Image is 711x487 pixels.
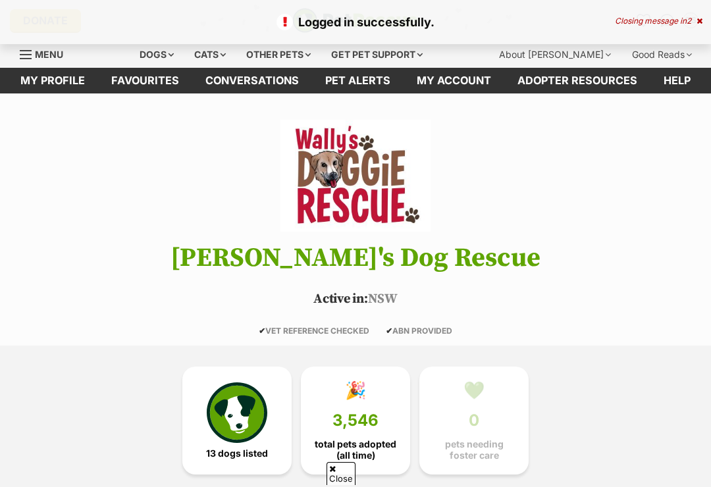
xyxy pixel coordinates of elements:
[469,411,479,430] span: 0
[98,68,192,93] a: Favourites
[192,68,312,93] a: conversations
[206,448,268,459] span: 13 dogs listed
[322,41,432,68] div: Get pet support
[185,41,235,68] div: Cats
[312,439,399,460] span: total pets adopted (all time)
[490,41,620,68] div: About [PERSON_NAME]
[404,68,504,93] a: My account
[259,326,265,336] icon: ✔
[327,462,355,485] span: Close
[312,68,404,93] a: Pet alerts
[386,326,452,336] span: ABN PROVIDED
[20,41,72,65] a: Menu
[463,380,485,400] div: 💚
[345,380,366,400] div: 🎉
[259,326,369,336] span: VET REFERENCE CHECKED
[35,49,63,60] span: Menu
[301,367,410,474] a: 🎉 3,546 total pets adopted (all time)
[623,41,701,68] div: Good Reads
[280,120,431,232] img: Wally's Dog Rescue
[650,68,704,93] a: Help
[7,68,98,93] a: My profile
[431,439,517,460] span: pets needing foster care
[237,41,320,68] div: Other pets
[419,367,529,474] a: 💚 0 pets needing foster care
[207,382,267,443] img: petrescue-icon-eee76f85a60ef55c4a1927667547b313a7c0e82042636edf73dce9c88f694885.svg
[504,68,650,93] a: Adopter resources
[130,41,183,68] div: Dogs
[332,411,379,430] span: 3,546
[182,367,292,474] a: 13 dogs listed
[313,291,367,307] span: Active in:
[386,326,392,336] icon: ✔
